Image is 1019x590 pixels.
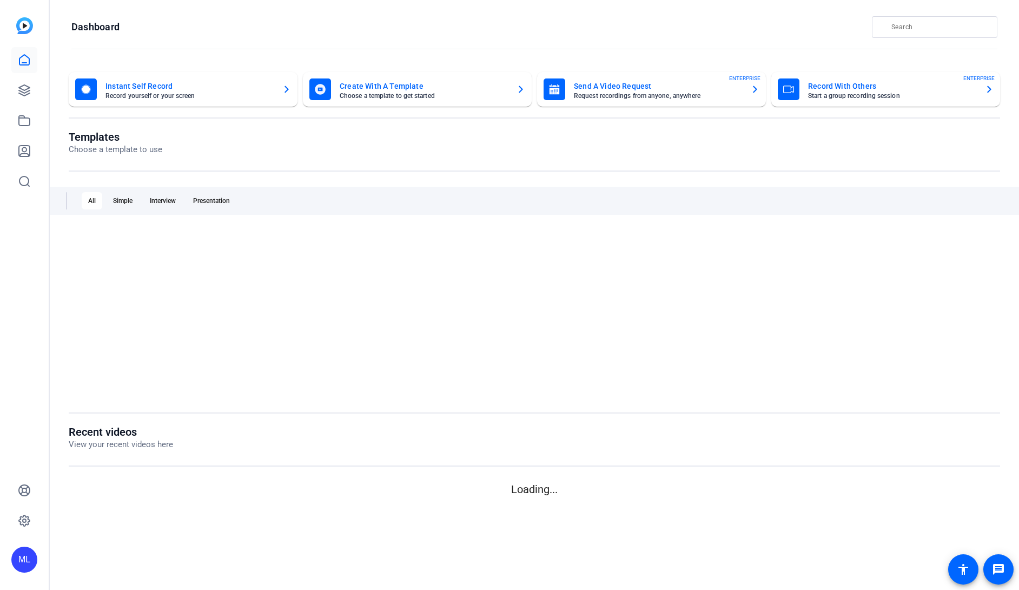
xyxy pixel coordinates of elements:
p: Loading... [69,481,1000,497]
div: Presentation [187,192,236,209]
div: Interview [143,192,182,209]
input: Search [891,21,989,34]
mat-card-subtitle: Record yourself or your screen [105,93,274,99]
button: Create With A TemplateChoose a template to get started [303,72,532,107]
button: Instant Self RecordRecord yourself or your screen [69,72,297,107]
mat-icon: accessibility [957,563,970,576]
mat-card-subtitle: Start a group recording session [808,93,976,99]
div: ML [11,547,37,573]
p: View your recent videos here [69,438,173,451]
button: Send A Video RequestRequest recordings from anyone, anywhereENTERPRISE [537,72,766,107]
div: All [82,192,102,209]
mat-card-title: Record With Others [808,80,976,93]
mat-card-subtitle: Choose a template to get started [340,93,508,99]
span: ENTERPRISE [963,74,995,82]
mat-card-title: Instant Self Record [105,80,274,93]
button: Record With OthersStart a group recording sessionENTERPRISE [771,72,1000,107]
mat-icon: message [992,563,1005,576]
h1: Dashboard [71,21,120,34]
p: Choose a template to use [69,143,162,156]
mat-card-subtitle: Request recordings from anyone, anywhere [574,93,742,99]
h1: Templates [69,130,162,143]
img: blue-gradient.svg [16,17,33,34]
span: ENTERPRISE [729,74,760,82]
h1: Recent videos [69,425,173,438]
mat-card-title: Send A Video Request [574,80,742,93]
div: Simple [107,192,139,209]
mat-card-title: Create With A Template [340,80,508,93]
